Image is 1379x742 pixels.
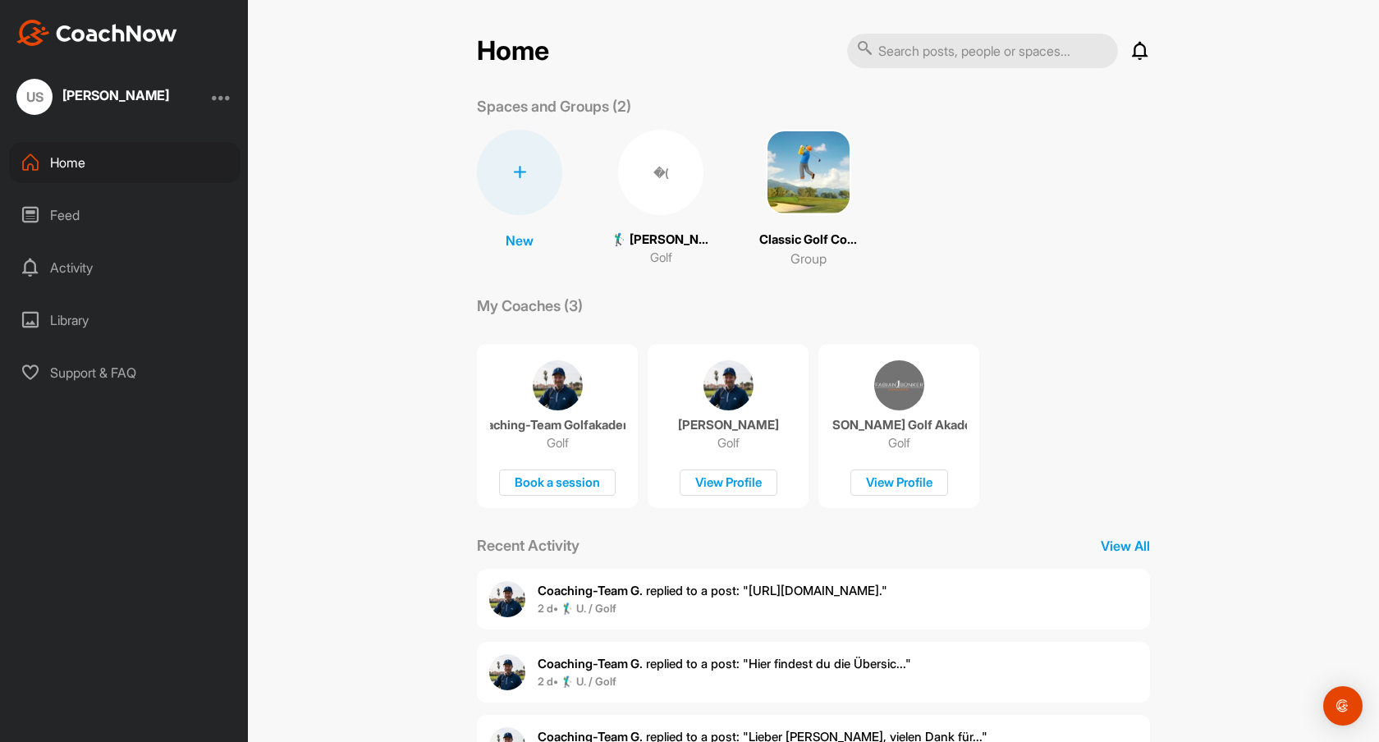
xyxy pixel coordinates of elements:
div: View Profile [680,469,777,497]
p: Spaces and Groups (2) [477,95,631,117]
img: coach avatar [703,360,754,410]
b: Coaching-Team G. [538,583,643,598]
p: View All [1101,536,1150,556]
p: Classic Golf Coaching Gruppe 🏌️‍♂️ [759,231,858,250]
p: Golf [650,249,672,268]
b: Coaching-Team G. [538,656,643,671]
img: user avatar [489,581,525,617]
div: Library [9,300,241,341]
img: coach avatar [874,360,924,410]
p: 🏌‍♂ [PERSON_NAME] (35.7) [612,231,710,250]
p: New [506,231,534,250]
p: [PERSON_NAME] [678,417,779,433]
b: 2 d • 🏌‍♂ U. / Golf [538,602,616,615]
img: CoachNow [16,20,177,46]
div: Feed [9,195,241,236]
div: Home [9,142,241,183]
div: [PERSON_NAME] [62,89,169,102]
b: 2 d • 🏌‍♂ U. / Golf [538,675,616,688]
p: Group [790,249,827,268]
span: replied to a post : "[URL][DOMAIN_NAME]." [538,583,887,598]
a: �(🏌‍♂ [PERSON_NAME] (35.7)Golf [612,130,710,268]
p: [PERSON_NAME] Golf Akademie [832,417,967,433]
div: View Profile [850,469,948,497]
span: replied to a post : "Hier findest du die Übersic..." [538,656,911,671]
div: Activity [9,247,241,288]
div: Open Intercom Messenger [1323,686,1363,726]
p: My Coaches (3) [477,295,583,317]
a: Classic Golf Coaching Gruppe 🏌️‍♂️Group [759,130,858,268]
h2: Home [477,35,549,67]
img: square_940d96c4bb369f85efc1e6d025c58b75.png [766,130,851,215]
p: Coaching-Team Golfakademie [490,417,625,433]
div: US [16,79,53,115]
div: Support & FAQ [9,352,241,393]
img: coach avatar [533,360,583,410]
p: Golf [547,435,569,451]
p: Golf [888,435,910,451]
p: Golf [717,435,740,451]
img: user avatar [489,654,525,690]
p: Recent Activity [477,534,580,556]
div: �( [618,130,703,215]
div: Book a session [499,469,616,497]
input: Search posts, people or spaces... [847,34,1118,68]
